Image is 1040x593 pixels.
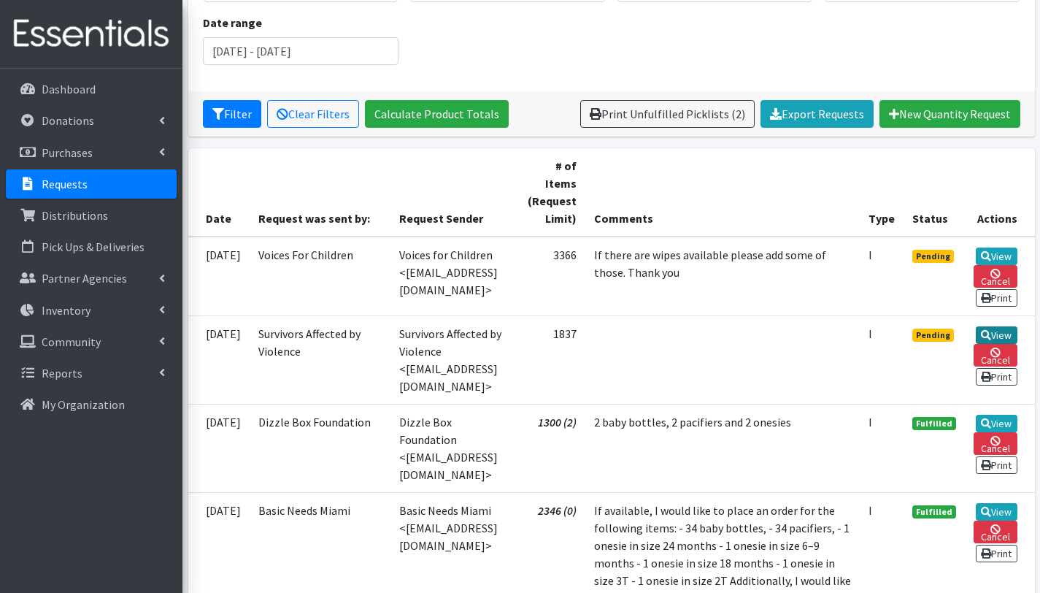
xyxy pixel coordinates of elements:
[365,100,509,128] a: Calculate Product Totals
[6,390,177,419] a: My Organization
[390,237,516,316] td: Voices for Children <[EMAIL_ADDRESS][DOMAIN_NAME]>
[585,404,860,492] td: 2 baby bottles, 2 pacifiers and 2 onesies
[250,404,390,492] td: Dizzle Box Foundation
[965,148,1035,237] th: Actions
[976,248,1017,265] a: View
[6,264,177,293] a: Partner Agencies
[879,100,1020,128] a: New Quantity Request
[188,237,250,316] td: [DATE]
[42,240,145,254] p: Pick Ups & Deliveries
[976,456,1017,474] a: Print
[868,415,872,429] abbr: Individual
[267,100,359,128] a: Clear Filters
[250,237,390,316] td: Voices For Children
[42,334,101,349] p: Community
[516,404,585,492] td: 1300 (2)
[580,100,755,128] a: Print Unfulfilled Picklists (2)
[912,250,954,263] span: Pending
[976,289,1017,307] a: Print
[42,397,125,412] p: My Organization
[976,415,1017,432] a: View
[42,82,96,96] p: Dashboard
[42,113,94,128] p: Donations
[390,404,516,492] td: Dizzle Box Foundation <[EMAIL_ADDRESS][DOMAIN_NAME]>
[6,138,177,167] a: Purchases
[6,74,177,104] a: Dashboard
[912,329,954,342] span: Pending
[974,521,1017,543] a: Cancel
[203,37,399,65] input: January 1, 2011 - December 31, 2011
[188,315,250,404] td: [DATE]
[250,315,390,404] td: Survivors Affected by Violence
[42,177,88,191] p: Requests
[6,201,177,230] a: Distributions
[868,248,872,262] abbr: Individual
[912,505,956,519] span: Fulfilled
[976,326,1017,344] a: View
[585,148,860,237] th: Comments
[868,326,872,341] abbr: Individual
[188,148,250,237] th: Date
[42,303,90,318] p: Inventory
[585,237,860,316] td: If there are wipes available please add some of those. Thank you
[6,169,177,199] a: Requests
[6,327,177,356] a: Community
[250,148,390,237] th: Request was sent by:
[6,296,177,325] a: Inventory
[42,366,82,380] p: Reports
[390,148,516,237] th: Request Sender
[912,417,956,430] span: Fulfilled
[203,14,262,31] label: Date range
[390,315,516,404] td: Survivors Affected by Violence <[EMAIL_ADDRESS][DOMAIN_NAME]>
[904,148,965,237] th: Status
[42,208,108,223] p: Distributions
[868,503,872,518] abbr: Individual
[42,271,127,286] p: Partner Agencies
[6,232,177,261] a: Pick Ups & Deliveries
[976,545,1017,562] a: Print
[976,503,1017,521] a: View
[976,368,1017,386] a: Print
[6,9,177,58] img: HumanEssentials
[974,265,1017,288] a: Cancel
[974,432,1017,455] a: Cancel
[516,315,585,404] td: 1837
[760,100,874,128] a: Export Requests
[188,404,250,492] td: [DATE]
[516,148,585,237] th: # of Items (Request Limit)
[6,359,177,388] a: Reports
[860,148,904,237] th: Type
[516,237,585,316] td: 3366
[6,106,177,135] a: Donations
[203,100,261,128] button: Filter
[42,145,93,160] p: Purchases
[974,344,1017,367] a: Cancel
